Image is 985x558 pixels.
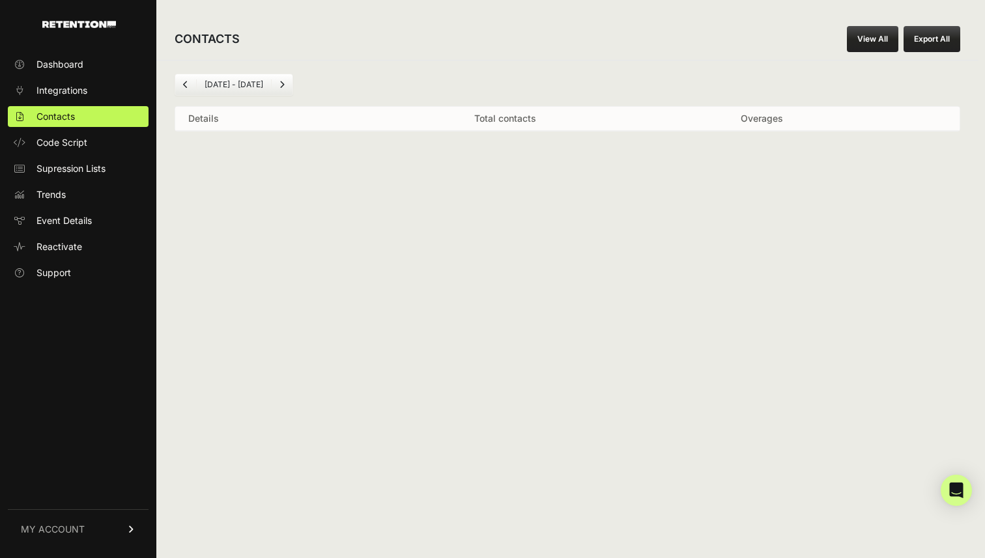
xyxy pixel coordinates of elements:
a: View All [847,26,898,52]
a: Reactivate [8,236,149,257]
a: Support [8,262,149,283]
th: Overages [650,107,874,131]
th: Total contacts [361,107,650,131]
a: Previous [175,74,196,95]
a: Code Script [8,132,149,153]
a: Trends [8,184,149,205]
h2: CONTACTS [175,30,240,48]
img: Retention.com [42,21,116,28]
a: Supression Lists [8,158,149,179]
span: Code Script [36,136,87,149]
span: Reactivate [36,240,82,253]
a: Integrations [8,80,149,101]
span: Integrations [36,84,87,97]
span: Trends [36,188,66,201]
span: Event Details [36,214,92,227]
a: Event Details [8,210,149,231]
li: [DATE] - [DATE] [196,79,271,90]
span: Support [36,266,71,279]
a: Contacts [8,106,149,127]
span: Dashboard [36,58,83,71]
a: Dashboard [8,54,149,75]
span: MY ACCOUNT [21,523,85,536]
button: Export All [904,26,960,52]
div: Open Intercom Messenger [941,475,972,506]
th: Details [175,107,361,131]
a: MY ACCOUNT [8,509,149,549]
a: Next [272,74,293,95]
span: Contacts [36,110,75,123]
span: Supression Lists [36,162,106,175]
